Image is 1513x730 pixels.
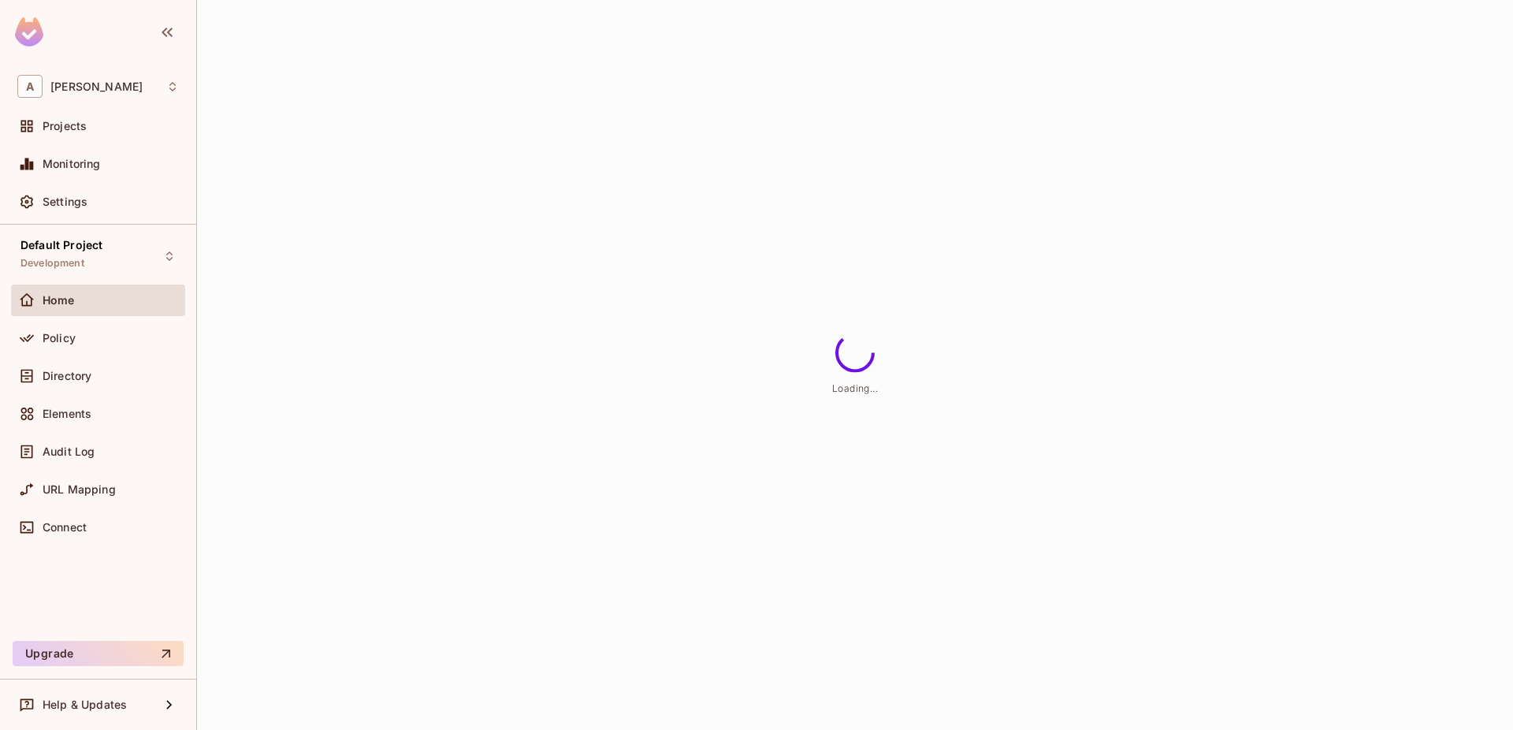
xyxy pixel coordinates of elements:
[43,120,87,132] span: Projects
[50,80,143,93] span: Workspace: Aman Sharma
[13,641,184,666] button: Upgrade
[17,75,43,98] span: A
[43,294,75,307] span: Home
[20,239,102,251] span: Default Project
[43,521,87,534] span: Connect
[43,408,91,420] span: Elements
[43,158,101,170] span: Monitoring
[43,332,76,345] span: Policy
[15,17,43,47] img: SReyMgAAAABJRU5ErkJggg==
[43,370,91,382] span: Directory
[20,257,84,270] span: Development
[43,196,87,208] span: Settings
[43,483,116,496] span: URL Mapping
[832,382,878,394] span: Loading...
[43,698,127,711] span: Help & Updates
[43,445,95,458] span: Audit Log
